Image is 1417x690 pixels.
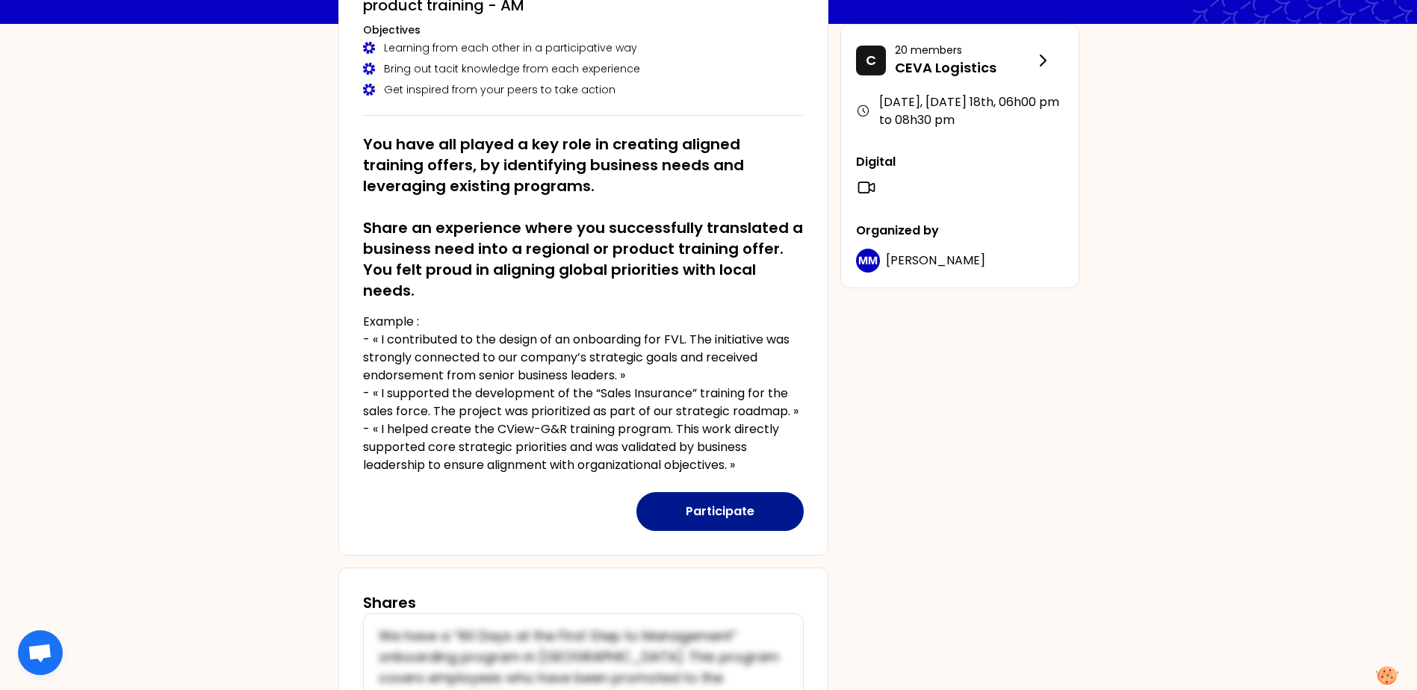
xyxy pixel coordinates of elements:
[866,50,876,71] p: C
[886,252,985,269] span: [PERSON_NAME]
[363,134,804,301] h2: You have all played a key role in creating aligned training offers, by identifying business needs...
[856,93,1064,129] div: [DATE], [DATE] 18th , 06h00 pm to 08h30 pm
[363,61,804,76] div: Bring out tacit knowledge from each experience
[363,22,804,37] h3: Objectives
[363,592,416,613] h3: Shares
[856,222,1064,240] p: Organized by
[363,40,804,55] div: Learning from each other in a participative way
[363,82,804,97] div: Get inspired from your peers to take action
[895,57,1034,78] p: CEVA Logistics
[18,630,63,675] div: Open chat
[363,313,804,474] p: Example : - « I contributed to the design of an onboarding for FVL. The initiative was strongly c...
[858,253,878,268] p: MM
[856,153,1064,171] p: Digital
[636,492,804,531] button: Participate
[895,43,1034,57] p: 20 members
